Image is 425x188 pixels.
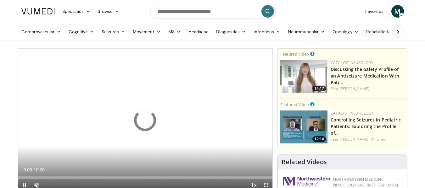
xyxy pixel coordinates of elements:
img: c23d0a25-a0b6-49e6-ba12-869cdc8b250a.png.150x105_q85_crop-smart_upscale.jpg [280,60,327,93]
a: Catalyst Neurology [331,110,373,116]
a: M. Chez [371,137,386,142]
a: Cerebrovascular [18,25,65,38]
a: 14:17 [280,60,327,93]
a: Catalyst Neurology [331,60,373,65]
span: 0:00 [36,167,45,172]
a: Discussing the Safety Profile of an Antiseizure Medication With Pati… [331,66,399,85]
a: [PERSON_NAME], [339,137,370,142]
a: Movement [129,25,165,38]
h4: Related Videos [282,158,327,166]
img: 2a462fb6-9365-492a-ac79-3166a6f924d8.png.150x105_q85_autocrop_double_scale_upscale_version-0.2.jpg [283,177,330,185]
input: Search topics, interventions [150,4,276,19]
a: Browse [94,5,123,18]
div: Progress Bar [18,176,273,179]
a: Controlling Seizures in Pediatric Patients: Exploring the Profile of… [331,117,401,136]
a: Infections [250,25,284,38]
a: M [391,5,404,18]
a: Rehabilitation [362,25,397,38]
a: Cognitive [65,25,98,38]
small: Featured Video [280,102,309,107]
div: Feat. [331,86,405,92]
a: Northwestern Medicine Neurology and [MEDICAL_DATA] [333,177,398,188]
a: Oncology [329,25,362,38]
div: Feat. [331,137,405,142]
span: 0:00 [24,167,32,172]
span: 14:17 [312,86,326,91]
a: Headache [185,25,213,38]
a: Diagnostics [212,25,250,38]
span: 12:14 [312,136,326,142]
a: MS [165,25,185,38]
a: [PERSON_NAME] [339,86,369,91]
a: Favorites [361,5,388,18]
a: Neuromuscular [284,25,329,38]
img: 5e01731b-4d4e-47f8-b775-0c1d7f1e3c52.png.150x105_q85_crop-smart_upscale.jpg [280,110,327,143]
img: VuMedi Logo [21,8,55,14]
a: Specialties [59,5,94,18]
small: Featured Video [280,51,309,57]
span: / [34,167,35,172]
a: Seizures [98,25,129,38]
a: 12:14 [280,110,327,143]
